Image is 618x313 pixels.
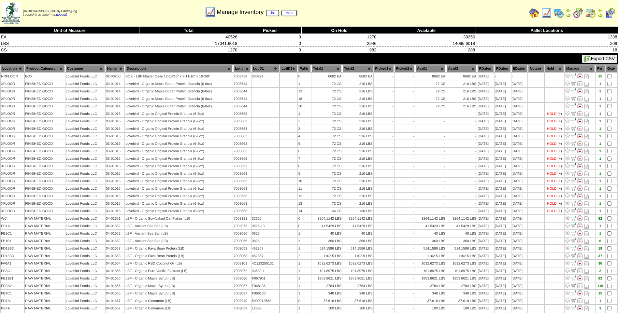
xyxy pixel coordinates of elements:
[252,65,279,72] th: LotID1
[584,112,589,116] i: Note
[377,27,476,34] th: Available
[547,112,557,116] div: HOLD
[571,290,576,295] img: Move
[577,290,582,295] img: Manage Hold
[477,65,494,72] th: RDate
[139,27,238,34] th: Total
[342,80,373,87] td: 216 LBS
[577,268,582,273] img: Manage Hold
[584,82,589,87] i: Note
[395,103,415,110] td: -
[582,55,617,63] button: Export CSV
[571,103,576,108] img: Move
[577,238,582,243] img: Manage Hold
[446,110,477,117] td: -
[298,88,311,95] td: 13
[577,163,582,168] img: Manage Hold
[571,283,576,288] img: Move
[495,95,511,102] td: [DATE]
[415,80,446,87] td: 72 CS
[374,80,394,87] td: -
[233,95,251,102] td: 7003644
[565,238,570,243] img: Adjust
[596,104,605,108] div: 1
[577,193,582,198] img: Manage Hold
[125,118,233,125] td: Lovebird - Organic Original Protein Granola (6-8oz)
[511,65,528,72] th: EDate
[476,34,618,40] td: 1338
[577,275,582,280] img: Manage Hold
[573,8,583,18] img: calendarblend.gif
[139,47,238,53] td: 1270
[565,148,570,153] img: Adjust
[571,305,576,310] img: Move
[565,88,570,93] img: Adjust
[377,34,476,40] td: 39256
[565,73,570,78] img: Adjust
[302,34,377,40] td: 1270
[395,65,415,72] th: Picked2
[511,80,528,87] td: [DATE]
[596,89,605,93] div: 1
[65,118,105,125] td: Lovebird Foods LLC
[415,95,446,102] td: 72 CS
[577,178,582,183] img: Manage Hold
[577,298,582,303] img: Manage Hold
[571,81,576,86] img: Move
[565,133,570,138] img: Adjust
[565,111,570,116] img: Adjust
[0,27,139,34] th: Unit of Measure
[571,268,576,273] img: Move
[374,65,394,72] th: Picked1
[125,125,233,132] td: Lovebird - Organic Original Protein Granola (6-8oz)
[577,208,582,213] img: Manage Hold
[553,8,564,18] img: calendarprod.gif
[217,9,297,16] span: Manage Inventory
[577,103,582,108] img: Manage Hold
[1,80,24,87] td: XFLOOR
[65,110,105,117] td: Lovebird Foods LLC
[577,148,582,153] img: Manage Hold
[374,73,394,80] td: -
[342,110,373,117] td: 216 LBS
[1,125,24,132] td: XFLOOR
[571,163,576,168] img: Move
[415,65,446,72] th: Avail1
[238,47,301,53] td: 0
[238,27,301,34] th: Picked
[584,119,589,124] i: Note
[565,290,570,295] img: Adjust
[596,112,605,116] div: 1
[106,88,124,95] td: 03-01014
[566,8,571,13] img: arrowleft.gif
[571,230,576,236] img: Move
[342,65,373,72] th: Total2
[477,95,494,102] td: [DATE]
[565,283,570,288] img: Adjust
[565,245,570,251] img: Adjust
[577,170,582,176] img: Manage Hold
[377,40,476,47] td: 14095.6018
[577,133,582,138] img: Manage Hold
[266,10,279,16] a: list
[1,110,24,117] td: XFLOOR
[106,73,124,80] td: 02-00260
[446,103,477,110] td: 216 LBS
[596,119,605,123] div: 1
[106,95,124,102] td: 03-01014
[565,126,570,131] img: Adjust
[495,110,511,117] td: [DATE]
[377,47,476,53] td: 288
[577,305,582,310] img: Manage Hold
[511,110,528,117] td: [DATE]
[584,97,589,102] i: Note
[565,141,570,146] img: Adjust
[65,65,105,72] th: Customer
[565,215,570,221] img: Adjust
[1,95,24,102] td: XFLOOR
[395,95,415,102] td: -
[415,103,446,110] td: 72 CS
[577,73,582,78] img: Manage Hold
[565,200,570,206] img: Adjust
[598,13,603,18] img: arrowright.gif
